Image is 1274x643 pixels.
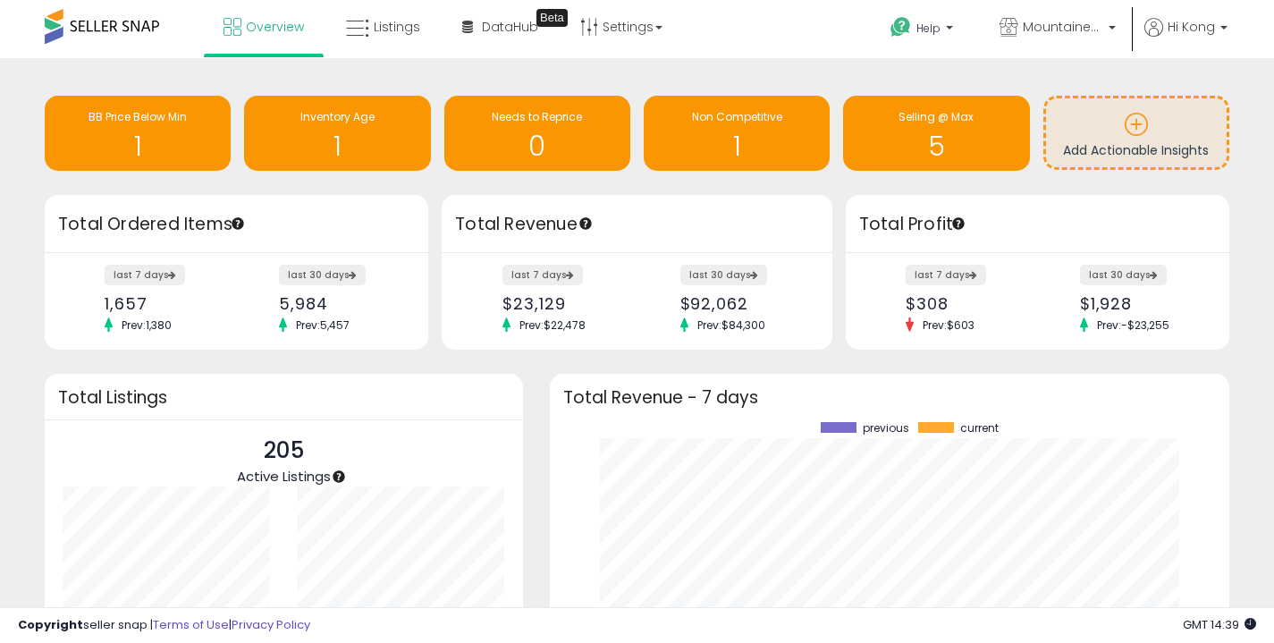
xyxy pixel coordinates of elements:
span: Needs to Reprice [492,109,582,124]
h3: Total Listings [58,391,510,404]
label: last 7 days [105,265,185,285]
strong: Copyright [18,616,83,633]
span: Add Actionable Insights [1063,141,1209,159]
h1: 0 [453,131,621,161]
h3: Total Revenue [455,212,819,237]
div: $1,928 [1080,294,1198,313]
span: Prev: $84,300 [688,317,774,333]
span: Help [916,21,941,36]
a: Terms of Use [153,616,229,633]
span: Listings [374,18,420,36]
a: Non Competitive 1 [644,96,830,171]
a: Privacy Policy [232,616,310,633]
div: $23,129 [502,294,623,313]
span: 2025-10-13 14:39 GMT [1183,616,1256,633]
a: Hi Kong [1144,18,1228,58]
span: Active Listings [237,467,331,486]
div: Tooltip anchor [331,469,347,485]
label: last 7 days [502,265,583,285]
i: Get Help [890,16,912,38]
div: Tooltip anchor [578,216,594,232]
span: Selling @ Max [899,109,974,124]
span: previous [863,422,909,435]
div: 1,657 [105,294,223,313]
label: last 30 days [1080,265,1167,285]
h3: Total Profit [859,212,1216,237]
div: Tooltip anchor [230,216,246,232]
label: last 30 days [680,265,767,285]
span: BB Price Below Min [89,109,187,124]
a: Help [876,3,971,58]
span: Prev: $603 [914,317,983,333]
label: last 30 days [279,265,366,285]
a: BB Price Below Min 1 [45,96,231,171]
span: Prev: 1,380 [113,317,181,333]
h1: 1 [253,131,421,161]
label: last 7 days [906,265,986,285]
span: current [960,422,999,435]
span: DataHub [482,18,538,36]
div: $308 [906,294,1024,313]
a: Inventory Age 1 [244,96,430,171]
div: Tooltip anchor [536,9,568,27]
span: Overview [246,18,304,36]
p: 205 [237,434,331,468]
span: Non Competitive [692,109,782,124]
span: Prev: 5,457 [287,317,359,333]
span: Hi Kong [1168,18,1215,36]
h1: 1 [653,131,821,161]
h1: 1 [54,131,222,161]
span: Prev: $22,478 [510,317,595,333]
div: $92,062 [680,294,801,313]
a: Add Actionable Insights [1046,98,1227,167]
h3: Total Revenue - 7 days [563,391,1216,404]
h3: Total Ordered Items [58,212,415,237]
div: Tooltip anchor [950,216,966,232]
div: 5,984 [279,294,397,313]
span: Inventory Age [300,109,375,124]
a: Needs to Reprice 0 [444,96,630,171]
h1: 5 [852,131,1020,161]
span: MountaineerBrand [1023,18,1103,36]
span: Prev: -$23,255 [1088,317,1178,333]
a: Selling @ Max 5 [843,96,1029,171]
div: seller snap | | [18,617,310,634]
